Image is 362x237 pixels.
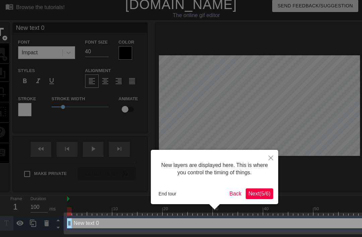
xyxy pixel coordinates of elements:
[246,188,273,199] button: Next
[263,150,278,165] button: Close
[156,189,179,199] button: End tour
[156,155,273,183] div: New layers are displayed here. This is where you control the timing of things.
[227,188,244,199] button: Back
[248,191,270,196] span: Next ( 5 / 6 )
